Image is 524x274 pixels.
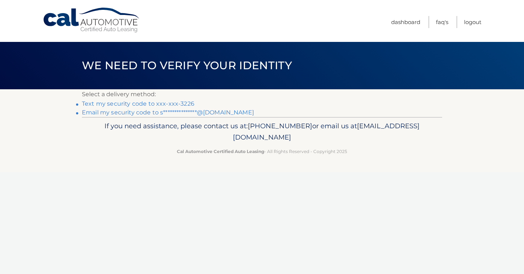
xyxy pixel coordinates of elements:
a: Dashboard [391,16,420,28]
a: FAQ's [436,16,448,28]
a: Cal Automotive [43,7,141,33]
a: Text my security code to xxx-xxx-3226 [82,100,194,107]
p: If you need assistance, please contact us at: or email us at [87,120,437,144]
p: - All Rights Reserved - Copyright 2025 [87,148,437,155]
span: [PHONE_NUMBER] [248,122,312,130]
a: Logout [464,16,481,28]
span: We need to verify your identity [82,59,292,72]
strong: Cal Automotive Certified Auto Leasing [177,149,264,154]
p: Select a delivery method: [82,89,442,99]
